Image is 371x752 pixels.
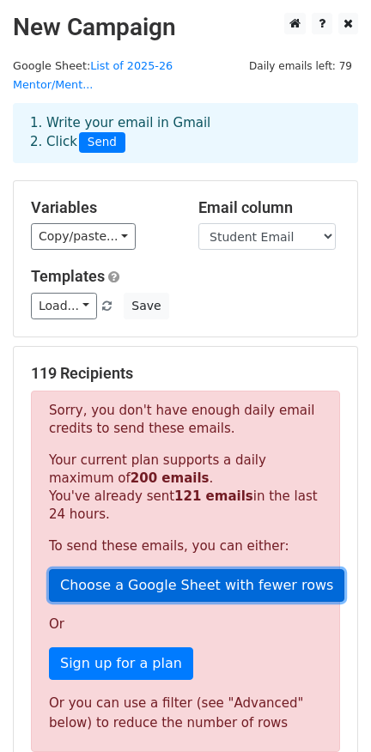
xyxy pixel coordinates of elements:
[49,402,322,438] p: Sorry, you don't have enough daily email credits to send these emails.
[124,293,168,319] button: Save
[49,537,322,555] p: To send these emails, you can either:
[31,364,340,383] h5: 119 Recipients
[17,113,354,153] div: 1. Write your email in Gmail 2. Click
[13,59,173,92] small: Google Sheet:
[198,198,340,217] h5: Email column
[79,132,125,153] span: Send
[49,452,322,524] p: Your current plan supports a daily maximum of . You've already sent in the last 24 hours.
[49,616,322,634] p: Or
[174,488,253,504] strong: 121 emails
[49,647,193,680] a: Sign up for a plan
[13,59,173,92] a: List of 2025-26 Mentor/Ment...
[49,694,322,732] div: Or you can use a filter (see "Advanced" below) to reduce the number of rows
[31,223,136,250] a: Copy/paste...
[285,670,371,752] iframe: Chat Widget
[31,198,173,217] h5: Variables
[131,470,210,486] strong: 200 emails
[13,13,358,42] h2: New Campaign
[243,57,358,76] span: Daily emails left: 79
[31,267,105,285] a: Templates
[31,293,97,319] a: Load...
[49,569,344,602] a: Choose a Google Sheet with fewer rows
[243,59,358,72] a: Daily emails left: 79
